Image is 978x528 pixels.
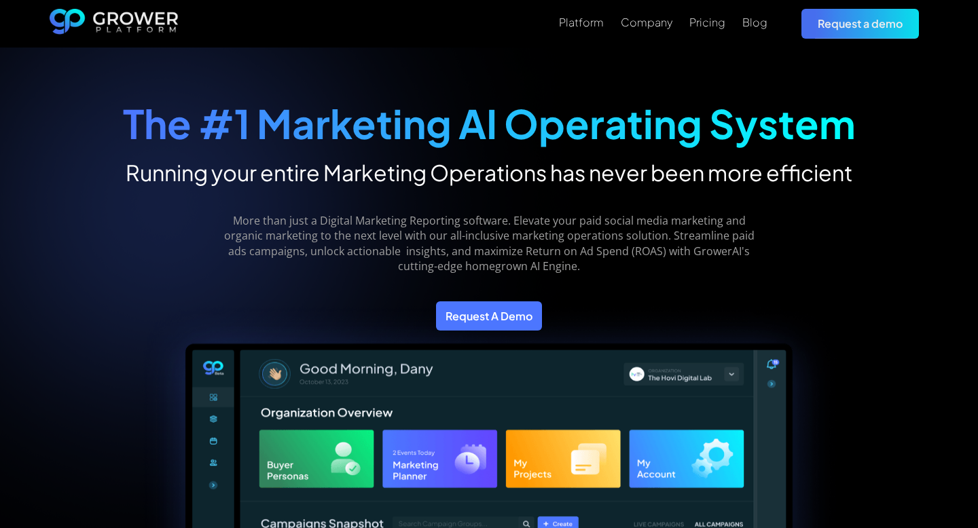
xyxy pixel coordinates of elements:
div: Pricing [689,16,725,29]
a: Company [621,14,672,31]
a: Pricing [689,14,725,31]
a: Request A Demo [436,301,542,331]
h2: Running your entire Marketing Operations has never been more efficient [123,159,856,186]
a: Blog [742,14,767,31]
a: Request a demo [801,9,919,38]
div: Platform [559,16,604,29]
a: Platform [559,14,604,31]
p: More than just a Digital Marketing Reporting software. Elevate your paid social media marketing a... [217,213,762,274]
div: Blog [742,16,767,29]
div: Company [621,16,672,29]
a: home [50,9,179,39]
strong: The #1 Marketing AI Operating System [123,98,856,148]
